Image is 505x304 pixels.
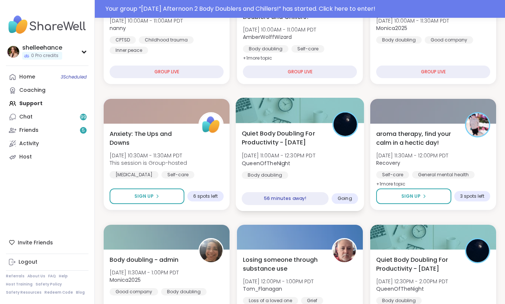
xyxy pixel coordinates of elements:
[376,188,451,204] button: Sign Up
[19,127,39,134] div: Friends
[110,17,183,24] span: [DATE] 10:00AM - 11:00AM PDT
[338,196,352,201] span: Going
[376,171,409,178] div: Self-care
[110,130,190,147] span: Anxiety: The Ups and Downs
[161,171,194,178] div: Self-care
[110,288,158,295] div: Good company
[6,84,88,97] a: Coaching
[466,113,489,136] img: Recovery
[27,274,45,279] a: About Us
[243,45,288,53] div: Body doubling
[376,278,448,285] span: [DATE] 12:30PM - 2:00PM PDT
[110,66,224,78] div: GROUP LIVE
[6,124,88,137] a: Friends5
[243,285,282,293] b: Tom_Flanagan
[19,258,37,266] div: Logout
[134,193,154,200] span: Sign Up
[6,12,88,38] img: ShareWell Nav Logo
[110,24,126,32] b: nanny
[243,66,357,78] div: GROUP LIVE
[243,278,314,285] span: [DATE] 12:00PM - 1:00PM PDT
[80,114,86,120] span: 99
[7,46,19,58] img: shelleehance
[139,36,194,44] div: Childhood trauma
[6,137,88,150] a: Activity
[19,73,35,81] div: Home
[376,24,407,32] b: Monica2025
[6,290,41,295] a: Safety Resources
[61,74,87,80] span: 3 Scheduled
[376,36,422,44] div: Body doubling
[466,239,489,262] img: QueenOfTheNight
[19,153,32,161] div: Host
[110,276,141,284] b: Monica2025
[6,255,88,269] a: Logout
[401,193,421,200] span: Sign Up
[333,239,356,262] img: Tom_Flanagan
[106,4,501,13] div: Your group “ [DATE] Afternoon 2 Body Doublers and Chillers! ” has started. Click here to enter!
[242,129,324,147] span: Quiet Body Doubling For Productivity - [DATE]
[36,282,62,287] a: Safety Policy
[243,26,316,33] span: [DATE] 10:00AM - 11:00AM PDT
[110,255,178,264] span: Body doubling - admin
[110,152,187,159] span: [DATE] 10:30AM - 11:30AM PDT
[334,113,357,136] img: QueenOfTheNight
[31,53,58,59] span: 0 Pro credits
[6,274,24,279] a: Referrals
[6,70,88,84] a: Home3Scheduled
[110,188,184,204] button: Sign Up
[6,236,88,249] div: Invite Friends
[110,171,158,178] div: [MEDICAL_DATA]
[242,152,315,159] span: [DATE] 11:00AM - 12:30PM PDT
[161,288,207,295] div: Body doubling
[193,193,218,199] span: 6 spots left
[291,45,324,53] div: Self-care
[412,171,475,178] div: General mental health
[200,113,223,136] img: ShareWell
[376,159,400,167] b: Recovery
[243,255,324,273] span: Losing someone through substance use
[44,290,73,295] a: Redeem Code
[376,17,449,24] span: [DATE] 10:00AM - 11:30AM PDT
[242,159,291,167] b: QueenOfTheNight
[376,66,490,78] div: GROUP LIVE
[110,269,179,276] span: [DATE] 11:30AM - 1:00PM PDT
[376,152,448,159] span: [DATE] 11:30AM - 12:00PM PDT
[6,110,88,124] a: Chat99
[242,192,329,205] div: 56 minutes away!
[6,282,33,287] a: Host Training
[376,285,424,293] b: QueenOfTheNight
[200,239,223,262] img: Monica2025
[59,274,68,279] a: Help
[19,140,39,147] div: Activity
[82,127,85,134] span: 5
[460,193,484,199] span: 3 spots left
[425,36,473,44] div: Good company
[110,159,187,167] span: This session is Group-hosted
[110,36,136,44] div: CPTSD
[376,130,457,147] span: aroma therapy, find your calm in a hectic day!
[19,87,46,94] div: Coaching
[242,171,288,179] div: Body doubling
[19,113,33,121] div: Chat
[110,47,148,54] div: Inner peace
[243,33,292,41] b: AmberWolffWizard
[6,150,88,164] a: Host
[48,274,56,279] a: FAQ
[22,44,62,52] div: shelleehance
[76,290,85,295] a: Blog
[376,255,457,273] span: Quiet Body Doubling For Productivity - [DATE]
